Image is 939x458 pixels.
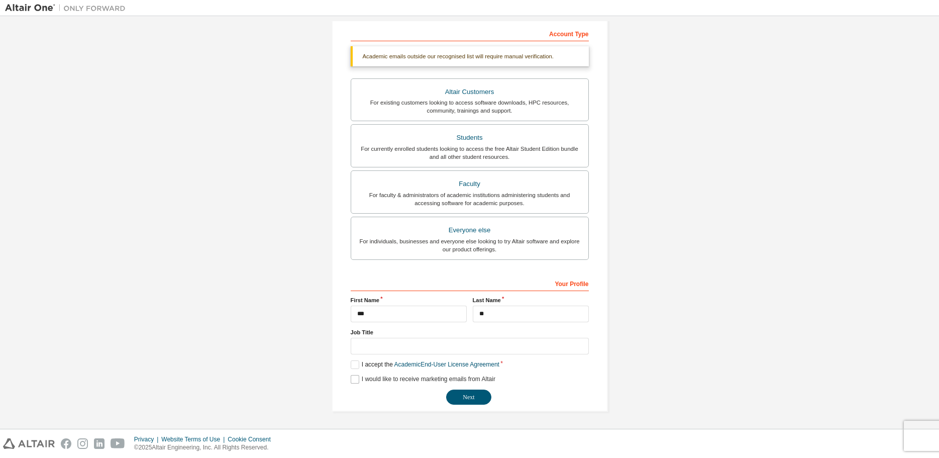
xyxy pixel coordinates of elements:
[473,296,589,304] label: Last Name
[94,438,105,449] img: linkedin.svg
[77,438,88,449] img: instagram.svg
[357,131,582,145] div: Students
[351,46,589,66] div: Academic emails outside our recognised list will require manual verification.
[351,360,499,369] label: I accept the
[394,361,499,368] a: Academic End-User License Agreement
[5,3,131,13] img: Altair One
[357,191,582,207] div: For faculty & administrators of academic institutions administering students and accessing softwa...
[351,25,589,41] div: Account Type
[357,223,582,237] div: Everyone else
[357,99,582,115] div: For existing customers looking to access software downloads, HPC resources, community, trainings ...
[111,438,125,449] img: youtube.svg
[351,296,467,304] label: First Name
[351,275,589,291] div: Your Profile
[161,435,228,443] div: Website Terms of Use
[357,237,582,253] div: For individuals, businesses and everyone else looking to try Altair software and explore our prod...
[3,438,55,449] img: altair_logo.svg
[134,443,277,452] p: © 2025 Altair Engineering, Inc. All Rights Reserved.
[228,435,276,443] div: Cookie Consent
[61,438,71,449] img: facebook.svg
[351,328,589,336] label: Job Title
[357,177,582,191] div: Faculty
[351,375,495,384] label: I would like to receive marketing emails from Altair
[446,390,491,405] button: Next
[357,85,582,99] div: Altair Customers
[134,435,161,443] div: Privacy
[357,145,582,161] div: For currently enrolled students looking to access the free Altair Student Edition bundle and all ...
